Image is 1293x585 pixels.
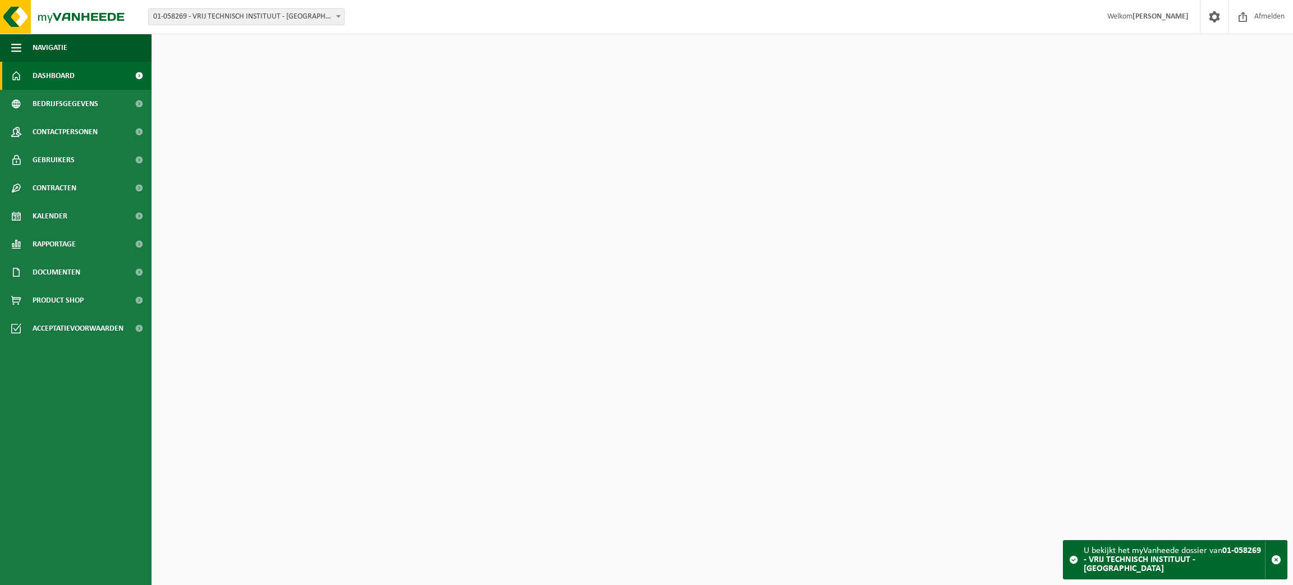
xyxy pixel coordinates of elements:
span: Product Shop [33,286,84,314]
strong: [PERSON_NAME] [1132,12,1189,21]
strong: 01-058269 - VRIJ TECHNISCH INSTITUUT - [GEOGRAPHIC_DATA] [1084,546,1261,573]
span: Contracten [33,174,76,202]
span: 01-058269 - VRIJ TECHNISCH INSTITUUT - BRUGGE [148,8,345,25]
div: U bekijkt het myVanheede dossier van [1084,541,1265,579]
span: Gebruikers [33,146,75,174]
span: Dashboard [33,62,75,90]
span: Contactpersonen [33,118,98,146]
span: Bedrijfsgegevens [33,90,98,118]
span: Documenten [33,258,80,286]
span: Navigatie [33,34,67,62]
span: Kalender [33,202,67,230]
span: 01-058269 - VRIJ TECHNISCH INSTITUUT - BRUGGE [149,9,344,25]
span: Acceptatievoorwaarden [33,314,123,342]
span: Rapportage [33,230,76,258]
